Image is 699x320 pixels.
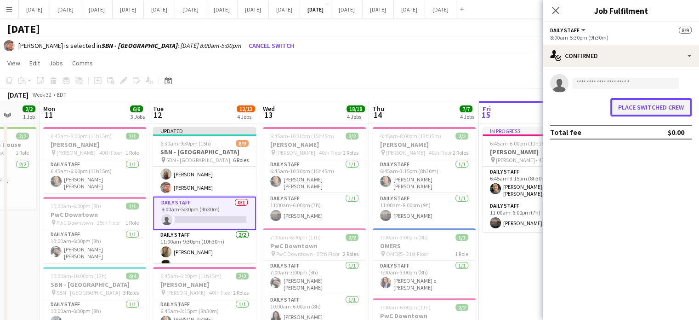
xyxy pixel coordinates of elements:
[346,133,358,140] span: 2/2
[483,127,585,134] div: In progress
[263,127,366,225] div: 6:45am-10:30pm (15h45m)2/2[PERSON_NAME] [PERSON_NAME] - 40th Floor2 RolesDaily Staff1/16:45am-10:...
[455,250,468,257] span: 1 Role
[455,304,468,311] span: 2/2
[373,159,476,193] app-card-role: Daily Staff1/16:45am-3:15pm (8h30m)[PERSON_NAME] [PERSON_NAME]
[57,91,67,98] div: EDT
[237,105,255,112] span: 12/13
[455,234,468,241] span: 1/1
[346,234,358,241] span: 2/2
[373,193,476,225] app-card-role: Daily Staff1/111:00am-8:00pm (9h)[PERSON_NAME]
[166,289,232,296] span: [PERSON_NAME] - 40th Floor
[263,140,366,149] h3: [PERSON_NAME]
[126,133,139,140] span: 1/1
[610,98,692,116] button: Place switched crew
[483,167,585,201] app-card-role: Daily Staff1/16:45am-3:15pm (8h30m)[PERSON_NAME] [PERSON_NAME]
[347,113,364,120] div: 4 Jobs
[238,0,269,18] button: [DATE]
[43,210,146,219] h3: PwC Downtown
[483,105,491,113] span: Fri
[19,0,50,18] button: [DATE]
[81,0,113,18] button: [DATE]
[453,149,468,156] span: 2 Roles
[543,45,699,67] div: Confirmed
[543,5,699,17] h3: Job Fulfilment
[270,234,321,241] span: 7:00am-6:00pm (11h)
[380,133,441,140] span: 6:45am-8:00pm (13h15m)
[331,0,363,18] button: [DATE]
[153,197,256,230] app-card-role: Daily Staff0/18:00am-5:30pm (9h30m)
[233,157,249,163] span: 6 Roles
[490,140,551,147] span: 6:45am-6:00pm (11h15m)
[394,0,425,18] button: [DATE]
[270,133,334,140] span: 6:45am-10:30pm (15h45m)
[380,304,431,311] span: 7:00am-6:00pm (11h)
[373,261,476,295] app-card-role: Daily Staff1/17:00am-3:00pm (8h)[PERSON_NAME] e [PERSON_NAME]
[153,105,164,113] span: Tue
[166,157,230,163] span: SBN - [GEOGRAPHIC_DATA]
[160,273,222,279] span: 6:45am-6:00pm (11h15m)
[7,90,28,99] div: [DATE]
[125,149,139,156] span: 1 Role
[550,128,581,137] div: Total fee
[373,127,476,225] app-job-card: 6:45am-8:00pm (13h15m)2/2[PERSON_NAME] [PERSON_NAME] - 40th Floor2 RolesDaily Staff1/16:45am-3:15...
[30,91,53,98] span: Week 32
[371,110,384,120] span: 14
[131,113,145,120] div: 3 Jobs
[51,203,101,209] span: 10:00am-6:00pm (8h)
[43,140,146,149] h3: [PERSON_NAME]
[160,140,211,147] span: 6:30am-9:30pm (15h)
[153,148,256,156] h3: SBN - [GEOGRAPHIC_DATA]
[233,289,249,296] span: 2 Roles
[49,59,63,67] span: Jobs
[43,127,146,193] app-job-card: 6:45am-6:00pm (11h15m)1/1[PERSON_NAME] [PERSON_NAME] - 40th Floor1 RoleDaily Staff1/16:45am-6:00p...
[263,242,366,250] h3: PwC Downtown
[152,110,164,120] span: 12
[153,127,256,263] app-job-card: Updated6:30am-9:30pm (15h)8/9SBN - [GEOGRAPHIC_DATA] SBN - [GEOGRAPHIC_DATA]6 RolesDaily Staff1/1...
[373,242,476,250] h3: OMERS
[123,289,139,296] span: 3 Roles
[373,140,476,149] h3: [PERSON_NAME]
[57,219,120,226] span: PwC Downtown - 25th Floor
[16,149,29,156] span: 1 Role
[72,59,93,67] span: Comms
[7,59,20,67] span: View
[263,261,366,295] app-card-role: Daily Staff1/17:00am-3:00pm (8h)[PERSON_NAME] [PERSON_NAME]
[276,149,342,156] span: [PERSON_NAME] - 40th Floor
[373,228,476,295] app-job-card: 7:00am-3:00pm (8h)1/1OMERS OMERS - 21st Floor1 RoleDaily Staff1/17:00am-3:00pm (8h)[PERSON_NAME] ...
[126,203,139,209] span: 1/1
[550,27,587,34] button: Daily Staff
[455,133,468,140] span: 2/2
[481,110,491,120] span: 15
[300,0,331,18] button: [DATE]
[43,229,146,263] app-card-role: Daily Staff1/110:00am-6:00pm (8h)[PERSON_NAME] [PERSON_NAME]
[679,27,692,34] span: 8/9
[373,312,476,320] h3: PwC Downtown
[206,0,238,18] button: [DATE]
[550,34,692,41] div: 8:00am-5:30pm (9h30m)
[386,149,452,156] span: [PERSON_NAME] - 40th Floor
[29,59,40,67] span: Edit
[16,133,29,140] span: 2/2
[43,280,146,289] h3: SBN - [GEOGRAPHIC_DATA]
[343,149,358,156] span: 2 Roles
[153,152,256,197] app-card-role: Daily Staff2/28:00am-5:00pm (9h)[PERSON_NAME][PERSON_NAME]
[483,127,585,232] app-job-card: In progress6:45am-6:00pm (11h15m)2/2[PERSON_NAME] [PERSON_NAME] - 40th Floor2 RolesDaily Staff1/1...
[43,159,146,193] app-card-role: Daily Staff1/16:45am-6:00pm (11h15m)[PERSON_NAME] [PERSON_NAME]
[153,127,256,134] div: Updated
[50,0,81,18] button: [DATE]
[43,197,146,263] app-job-card: 10:00am-6:00pm (8h)1/1PwC Downtown PwC Downtown - 25th Floor1 RoleDaily Staff1/110:00am-6:00pm (8...
[237,113,255,120] div: 4 Jobs
[26,57,44,69] a: Edit
[269,0,300,18] button: [DATE]
[425,0,456,18] button: [DATE]
[113,0,144,18] button: [DATE]
[4,57,24,69] a: View
[51,273,107,279] span: 10:00am-10:00pm (12h)
[263,105,275,113] span: Wed
[343,250,358,257] span: 2 Roles
[68,57,97,69] a: Comms
[7,22,40,36] h1: [DATE]
[57,289,120,296] span: SBN - [GEOGRAPHIC_DATA]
